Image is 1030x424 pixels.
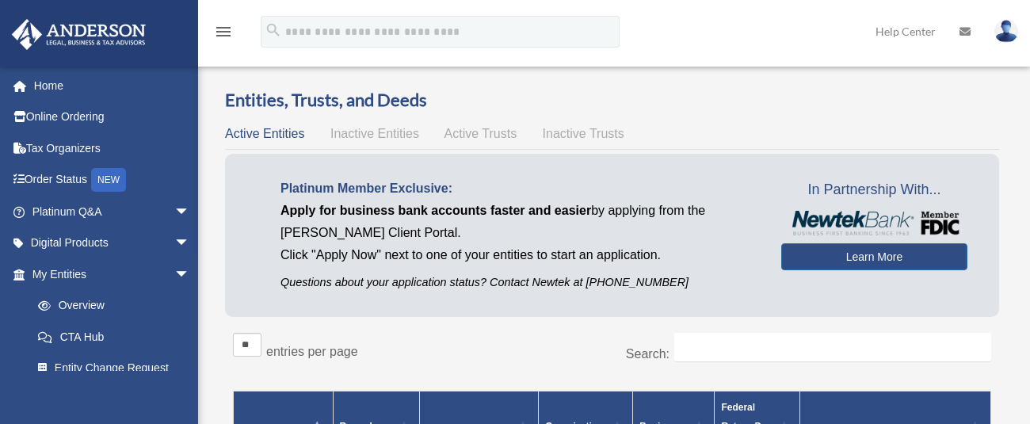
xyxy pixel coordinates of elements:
[11,101,214,133] a: Online Ordering
[22,290,198,322] a: Overview
[225,88,999,113] h3: Entities, Trusts, and Deeds
[280,204,591,217] span: Apply for business bank accounts faster and easier
[11,132,214,164] a: Tax Organizers
[789,211,959,235] img: NewtekBankLogoSM.png
[91,168,126,192] div: NEW
[7,19,151,50] img: Anderson Advisors Platinum Portal
[280,178,757,200] p: Platinum Member Exclusive:
[11,196,214,227] a: Platinum Q&Aarrow_drop_down
[280,200,757,244] p: by applying from the [PERSON_NAME] Client Portal.
[22,321,206,353] a: CTA Hub
[265,21,282,39] i: search
[994,20,1018,43] img: User Pic
[280,244,757,266] p: Click "Apply Now" next to one of your entities to start an application.
[22,353,206,384] a: Entity Change Request
[174,227,206,260] span: arrow_drop_down
[543,127,624,140] span: Inactive Trusts
[781,178,967,203] span: In Partnership With...
[214,28,233,41] a: menu
[266,345,358,358] label: entries per page
[781,243,967,270] a: Learn More
[214,22,233,41] i: menu
[330,127,419,140] span: Inactive Entities
[280,273,757,292] p: Questions about your application status? Contact Newtek at [PHONE_NUMBER]
[225,127,304,140] span: Active Entities
[444,127,517,140] span: Active Trusts
[11,70,214,101] a: Home
[11,164,214,197] a: Order StatusNEW
[11,227,214,259] a: Digital Productsarrow_drop_down
[626,347,669,361] label: Search:
[174,258,206,291] span: arrow_drop_down
[11,258,206,290] a: My Entitiesarrow_drop_down
[174,196,206,228] span: arrow_drop_down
